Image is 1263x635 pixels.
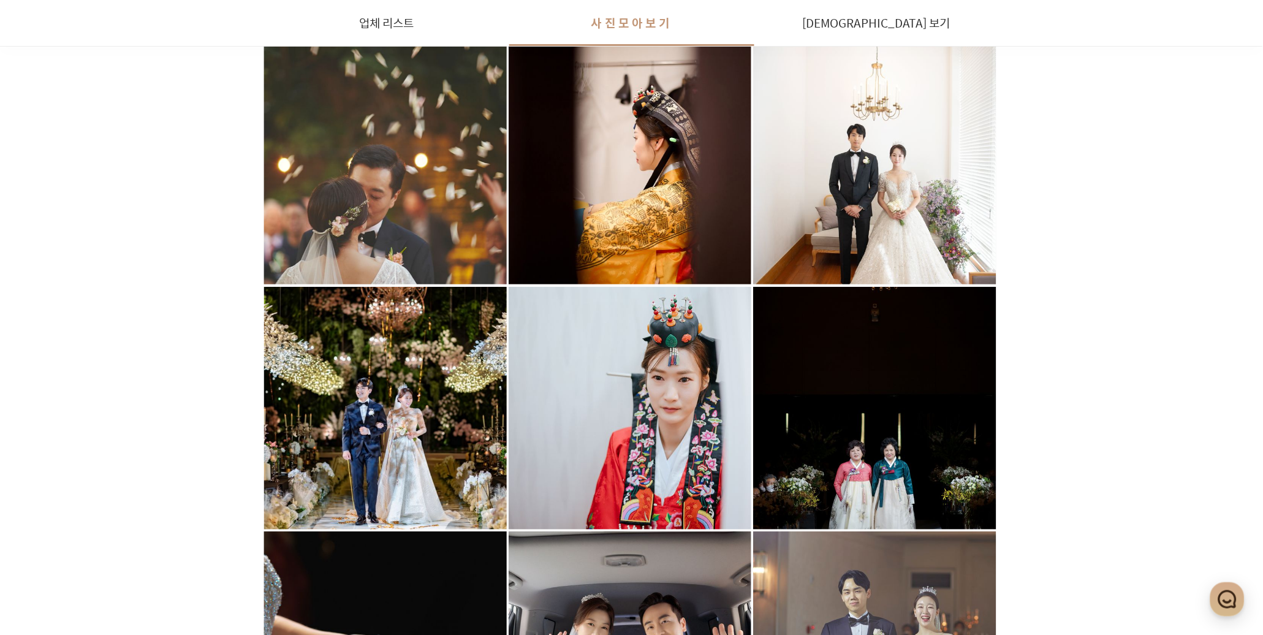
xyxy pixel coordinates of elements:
a: 홈 [4,389,81,419]
span: 대화 [112,408,127,417]
a: 설정 [158,389,235,419]
span: 홈 [39,407,46,417]
a: 대화 [81,389,158,419]
span: 설정 [189,407,204,417]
